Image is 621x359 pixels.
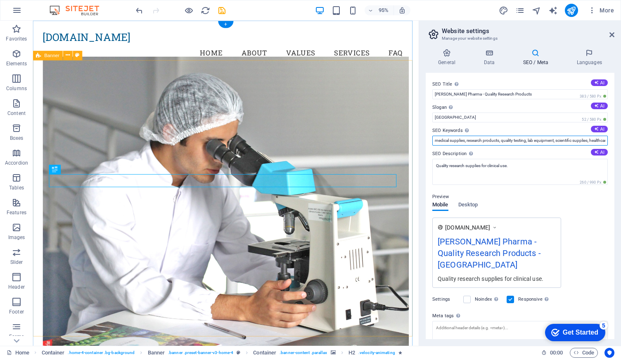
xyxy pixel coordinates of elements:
[168,348,233,358] span: . banner .preset-banner-v3-home-4
[6,85,27,92] p: Columns
[6,60,27,67] p: Elements
[24,9,60,17] div: Get Started
[499,6,508,15] i: Design (Ctrl+Alt+Y)
[591,126,608,132] button: SEO Keywords
[7,110,26,117] p: Content
[591,79,608,86] button: SEO Title
[475,294,502,304] label: Noindex
[8,284,25,290] p: Header
[68,348,135,358] span: . home-4-container .bg-background
[550,348,563,358] span: 00 00
[432,294,459,304] label: Settings
[365,5,394,15] button: 95%
[432,103,608,112] label: Slogan
[135,6,144,15] i: Undo: Change website name (Ctrl+Z)
[588,6,614,14] span: More
[515,5,525,15] button: pages
[432,192,449,202] p: Preview
[9,184,24,191] p: Tables
[432,126,608,136] label: SEO Keywords
[148,348,165,358] span: Click to select. Double-click to edit
[458,200,478,211] span: Desktop
[253,348,276,358] span: Click to select. Double-click to edit
[515,6,525,15] i: Pages (Ctrl+Alt+S)
[10,259,23,266] p: Slider
[10,135,24,141] p: Boxes
[237,350,240,355] i: This element is a customizable preset
[7,4,67,22] div: Get Started 5 items remaining, 0% complete
[331,350,336,355] i: This element contains a background
[7,348,29,358] a: Click to cancel selection. Double-click to open Pages
[548,5,558,15] button: text_generator
[578,179,608,185] span: 260 / 990 Px
[499,5,509,15] button: design
[510,49,564,66] h4: SEO / Meta
[580,117,608,122] span: 52 / 580 Px
[47,5,109,15] img: Editor Logo
[556,349,557,356] span: :
[532,6,541,15] i: Navigator
[591,149,608,156] button: SEO Description
[7,209,26,216] p: Features
[518,294,551,304] label: Responsive
[45,53,60,58] span: Banner
[438,274,556,283] div: Quality research supplies for clinical use.
[548,6,558,15] i: AI Writer
[184,5,194,15] button: Click here to leave preview mode and continue editing
[201,6,210,15] i: Reload page
[432,149,608,159] label: SEO Description
[574,348,594,358] span: Code
[432,202,478,218] div: Preview
[348,348,355,358] span: Click to select. Double-click to edit
[218,21,233,28] div: +
[604,348,614,358] button: Usercentrics
[438,235,556,275] div: [PERSON_NAME] Pharma - Quality Research Products - [GEOGRAPHIC_DATA]
[541,348,563,358] h6: Session time
[200,5,210,15] button: reload
[445,223,490,232] span: [DOMAIN_NAME]
[377,5,390,15] h6: 95%
[42,348,402,358] nav: breadcrumb
[280,348,327,358] span: . banner-content .parallax
[217,6,227,15] i: Save (Ctrl+S)
[566,6,576,15] i: Publish
[532,5,542,15] button: navigator
[442,27,614,35] h2: Website settings
[565,4,578,17] button: publish
[432,112,608,122] input: Slogan...
[426,49,471,66] h4: General
[398,7,406,14] i: On resize automatically adjust zoom level to fit chosen device.
[432,311,608,321] label: Meta tags
[585,4,617,17] button: More
[61,2,69,10] div: 5
[9,333,24,340] p: Forms
[8,234,25,241] p: Images
[358,348,395,358] span: . velocity-animating
[471,49,510,66] h4: Data
[5,160,28,166] p: Accordion
[42,348,65,358] span: Click to select. Double-click to edit
[134,5,144,15] button: undo
[398,350,402,355] i: Element contains an animation
[442,35,598,42] h3: Manage your website settings
[570,348,598,358] button: Code
[564,49,614,66] h4: Languages
[432,79,608,89] label: SEO Title
[9,309,24,315] p: Footer
[217,5,227,15] button: save
[6,36,27,42] p: Favorites
[591,103,608,109] button: Slogan
[578,93,608,99] span: 383 / 580 Px
[432,200,448,211] span: Mobile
